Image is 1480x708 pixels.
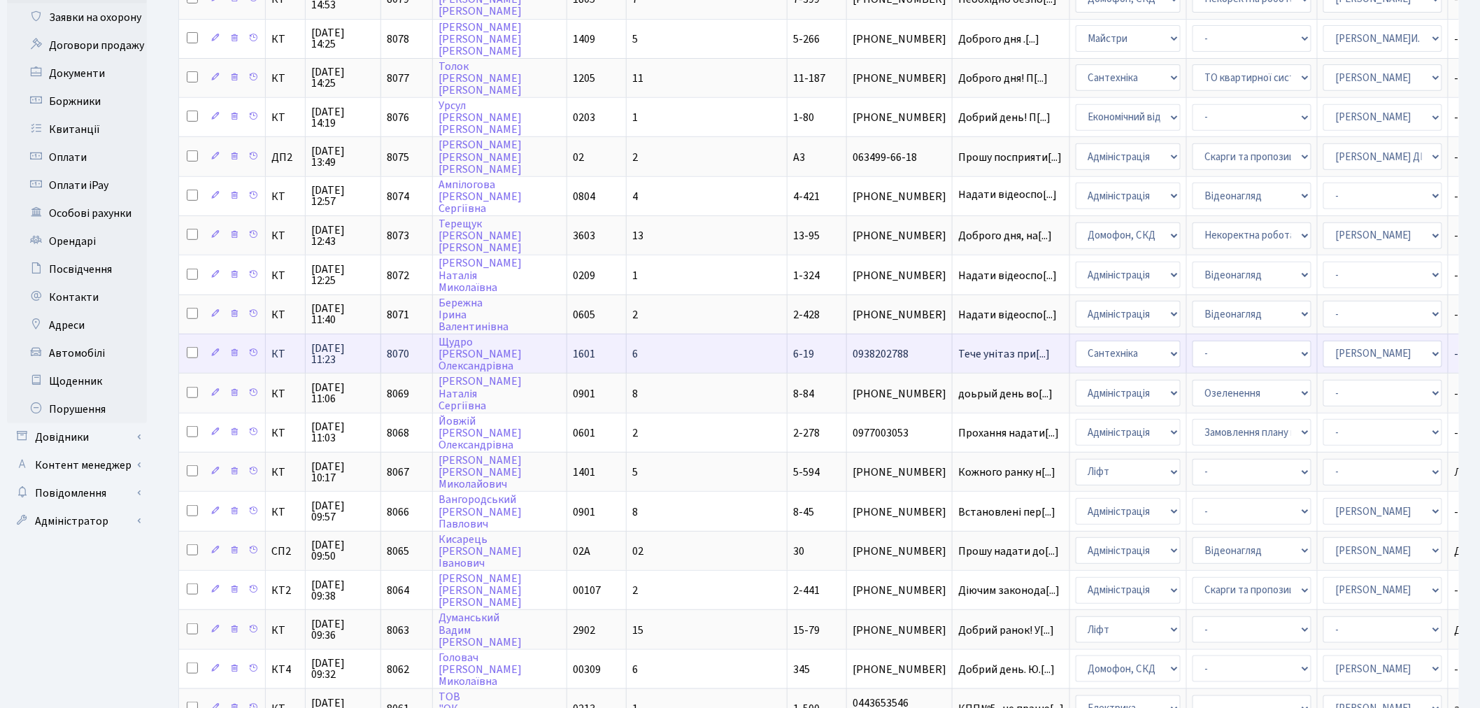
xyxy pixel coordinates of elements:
span: [DATE] 09:38 [311,579,375,602]
span: 15 [632,623,643,638]
span: [DATE] 10:17 [311,461,375,483]
span: КТ [271,348,299,360]
span: 8073 [387,228,409,243]
span: Прохання надати[...] [958,425,1059,441]
span: ДП2 [271,152,299,163]
a: Автомобілі [7,339,147,367]
a: Контент менеджер [7,451,147,479]
span: 6 [632,346,638,362]
a: Договори продажу [7,31,147,59]
a: [PERSON_NAME][PERSON_NAME][PERSON_NAME] [439,138,522,177]
span: 8065 [387,544,409,559]
span: [DATE] 12:25 [311,264,375,286]
span: Тече унітаз при[...] [958,346,1050,362]
span: Доброго дня .[...] [958,31,1039,47]
span: 1409 [573,31,595,47]
span: 1601 [573,346,595,362]
span: КТ4 [271,664,299,675]
span: [DATE] 14:25 [311,27,375,50]
span: 2 [632,583,638,598]
span: 8 [632,386,638,402]
span: 0209 [573,268,595,283]
span: 0901 [573,504,595,520]
span: КТ [271,34,299,45]
span: КТ [271,191,299,202]
a: ДуманськийВадим[PERSON_NAME] [439,611,522,650]
span: 5-594 [793,465,820,480]
span: 00309 [573,662,601,677]
span: Прошу надати до[...] [958,544,1059,559]
a: Адреси [7,311,147,339]
span: КТ [271,112,299,123]
span: КТ [271,467,299,478]
span: [DATE] 11:40 [311,303,375,325]
span: [PHONE_NUMBER] [853,230,946,241]
a: Контакти [7,283,147,311]
span: 1205 [573,71,595,86]
span: [DATE] 09:50 [311,539,375,562]
a: Документи [7,59,147,87]
span: 02 [573,150,584,165]
span: 063499-66-18 [853,152,946,163]
a: Довідники [7,423,147,451]
span: СП2 [271,546,299,557]
span: 8074 [387,189,409,204]
span: 345 [793,662,810,677]
span: [DATE] 09:32 [311,658,375,680]
span: 0203 [573,110,595,125]
span: 8078 [387,31,409,47]
a: Оплати [7,143,147,171]
span: Кожного ранку н[...] [958,465,1055,480]
span: [PHONE_NUMBER] [853,270,946,281]
span: КТ [271,625,299,636]
span: 8066 [387,504,409,520]
span: 0605 [573,307,595,323]
span: Добрий день! П[...] [958,110,1051,125]
span: [PHONE_NUMBER] [853,73,946,84]
span: 5 [632,31,638,47]
span: 8-45 [793,504,814,520]
span: 2-441 [793,583,820,598]
a: Особові рахунки [7,199,147,227]
span: [DATE] 09:36 [311,618,375,641]
span: 3603 [573,228,595,243]
span: [DATE] 14:19 [311,106,375,129]
span: 11 [632,71,643,86]
span: 8068 [387,425,409,441]
span: 8077 [387,71,409,86]
span: [PHONE_NUMBER] [853,546,946,557]
span: 8062 [387,662,409,677]
a: [PERSON_NAME]НаталіяСергіївна [439,374,522,413]
span: 2-428 [793,307,820,323]
span: 2 [632,425,638,441]
span: 00107 [573,583,601,598]
span: [DATE] 12:43 [311,225,375,247]
span: КТ [271,73,299,84]
span: 11-187 [793,71,825,86]
a: Терещук[PERSON_NAME][PERSON_NAME] [439,216,522,255]
span: [DATE] 11:03 [311,421,375,444]
a: Посвідчення [7,255,147,283]
span: 0901 [573,386,595,402]
span: 13 [632,228,643,243]
a: [PERSON_NAME]НаталіяМиколаївна [439,256,522,295]
span: 1 [632,110,638,125]
span: [DATE] 13:49 [311,146,375,168]
span: 13-95 [793,228,820,243]
a: [PERSON_NAME][PERSON_NAME][PERSON_NAME] [439,20,522,59]
span: 6 [632,662,638,677]
span: 8075 [387,150,409,165]
a: Оплати iPay [7,171,147,199]
span: 8071 [387,307,409,323]
a: Толок[PERSON_NAME][PERSON_NAME] [439,59,522,98]
span: 1-324 [793,268,820,283]
a: Порушення [7,395,147,423]
span: Надати відеоспо[...] [958,268,1057,283]
span: [DATE] 09:57 [311,500,375,523]
span: 8064 [387,583,409,598]
span: 8070 [387,346,409,362]
span: 2 [632,307,638,323]
a: Орендарі [7,227,147,255]
span: 8069 [387,386,409,402]
span: [PHONE_NUMBER] [853,112,946,123]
